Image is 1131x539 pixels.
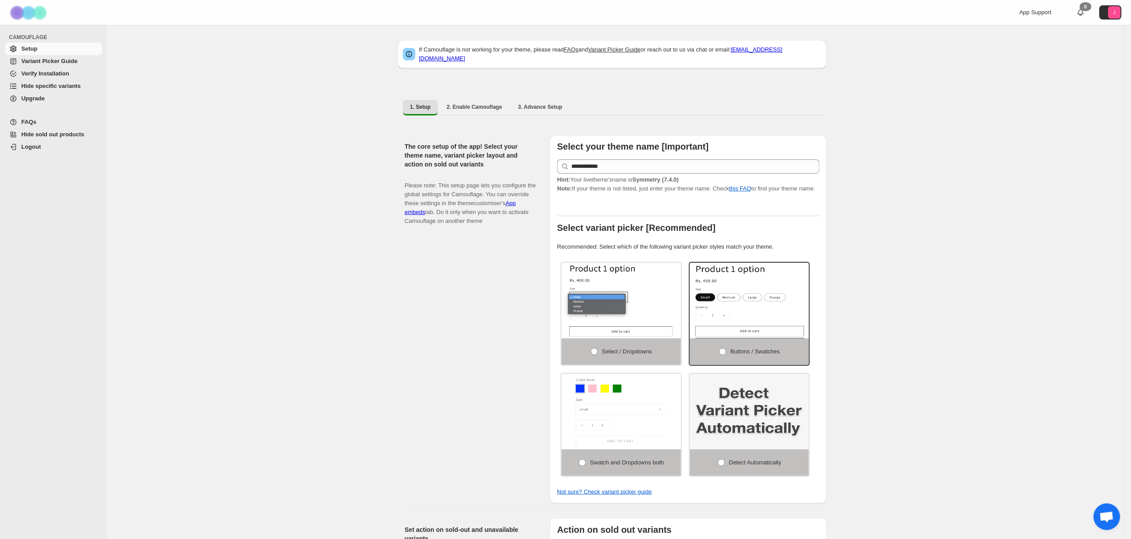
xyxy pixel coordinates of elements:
[1108,6,1121,19] span: Avatar with initials J
[557,242,820,251] p: Recommended: Select which of the following variant picker styles match your theme.
[562,263,681,338] img: Select / Dropdowns
[5,92,102,105] a: Upgrade
[557,176,570,183] strong: Hint:
[5,67,102,80] a: Verify Installation
[602,348,652,355] span: Select / Dropdowns
[557,185,572,192] strong: Note:
[633,176,679,183] strong: Symmetry (7.4.0)
[557,223,716,233] b: Select variant picker [Recommended]
[5,55,102,67] a: Variant Picker Guide
[21,143,41,150] span: Logout
[557,142,709,151] b: Select your theme name [Important]
[5,43,102,55] a: Setup
[1113,10,1116,15] text: J
[21,58,77,64] span: Variant Picker Guide
[447,103,502,111] span: 2. Enable Camouflage
[557,176,679,183] span: Your live theme's name is
[21,83,81,89] span: Hide specific variants
[729,185,752,192] a: this FAQ
[1080,2,1091,11] div: 0
[9,34,102,41] span: CAMOUFLAGE
[590,459,664,466] span: Swatch and Dropdowns both
[1094,503,1120,530] a: Ouvrir le chat
[5,141,102,153] a: Logout
[564,46,579,53] a: FAQs
[419,45,821,63] p: If Camouflage is not working for your theme, please read and or reach out to us via chat or email:
[730,348,780,355] span: Buttons / Swatches
[557,525,672,535] b: Action on sold out variants
[588,46,641,53] a: Variant Picker Guide
[405,142,536,169] h2: The core setup of the app! Select your theme name, variant picker layout and action on sold out v...
[5,116,102,128] a: FAQs
[690,374,809,449] img: Detect Automatically
[7,0,52,25] img: Camouflage
[21,119,36,125] span: FAQs
[21,45,37,52] span: Setup
[1019,9,1051,16] span: App Support
[21,95,45,102] span: Upgrade
[410,103,431,111] span: 1. Setup
[562,374,681,449] img: Swatch and Dropdowns both
[5,128,102,141] a: Hide sold out products
[21,70,69,77] span: Verify Installation
[557,488,652,495] a: Not sure? Check variant picker guide
[557,175,820,193] p: If your theme is not listed, just enter your theme name. Check to find your theme name.
[405,172,536,226] p: Please note: This setup page lets you configure the global settings for Camouflage. You can overr...
[518,103,562,111] span: 3. Advance Setup
[21,131,84,138] span: Hide sold out products
[1099,5,1122,20] button: Avatar with initials J
[5,80,102,92] a: Hide specific variants
[729,459,781,466] span: Detect Automatically
[1076,8,1085,17] a: 0
[690,263,809,338] img: Buttons / Swatches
